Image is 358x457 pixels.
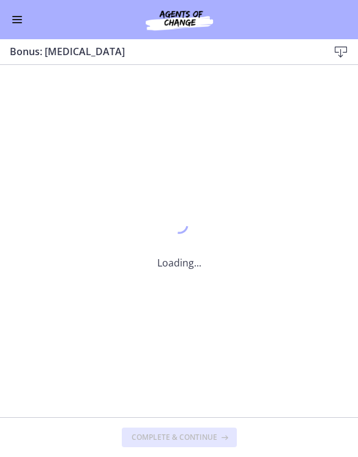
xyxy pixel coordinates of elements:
img: Agents of Change [118,7,241,32]
h3: Bonus: [MEDICAL_DATA] [10,44,309,59]
button: Complete & continue [122,428,237,447]
span: Complete & continue [132,432,217,442]
button: Enable menu [10,12,24,27]
p: Loading... [157,255,201,270]
div: 1 [157,213,201,241]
